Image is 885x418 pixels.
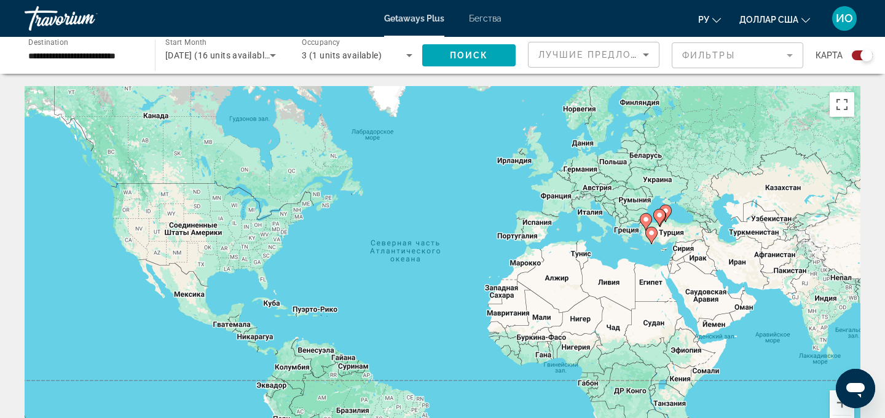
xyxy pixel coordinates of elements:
[836,369,875,408] iframe: Кнопка запуска окна обмена сообщениями
[422,44,516,66] button: Поиск
[469,14,502,23] a: Бегства
[450,50,489,60] span: Поиск
[816,47,843,64] span: карта
[698,10,721,28] button: Изменить язык
[384,14,444,23] a: Getaways Plus
[739,10,810,28] button: Изменить валюту
[830,390,854,415] button: Увеличить
[538,50,669,60] span: Лучшие предложения
[698,15,709,25] font: ру
[672,42,803,69] button: Filter
[830,92,854,117] button: Включить полноэкранный режим
[739,15,798,25] font: доллар США
[538,47,649,62] mat-select: Sort by
[302,38,340,47] span: Occupancy
[302,50,382,60] span: 3 (1 units available)
[165,38,206,47] span: Start Month
[836,12,853,25] font: ИО
[25,2,147,34] a: Травориум
[28,37,68,46] span: Destination
[165,50,272,60] span: [DATE] (16 units available)
[828,6,860,31] button: Меню пользователя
